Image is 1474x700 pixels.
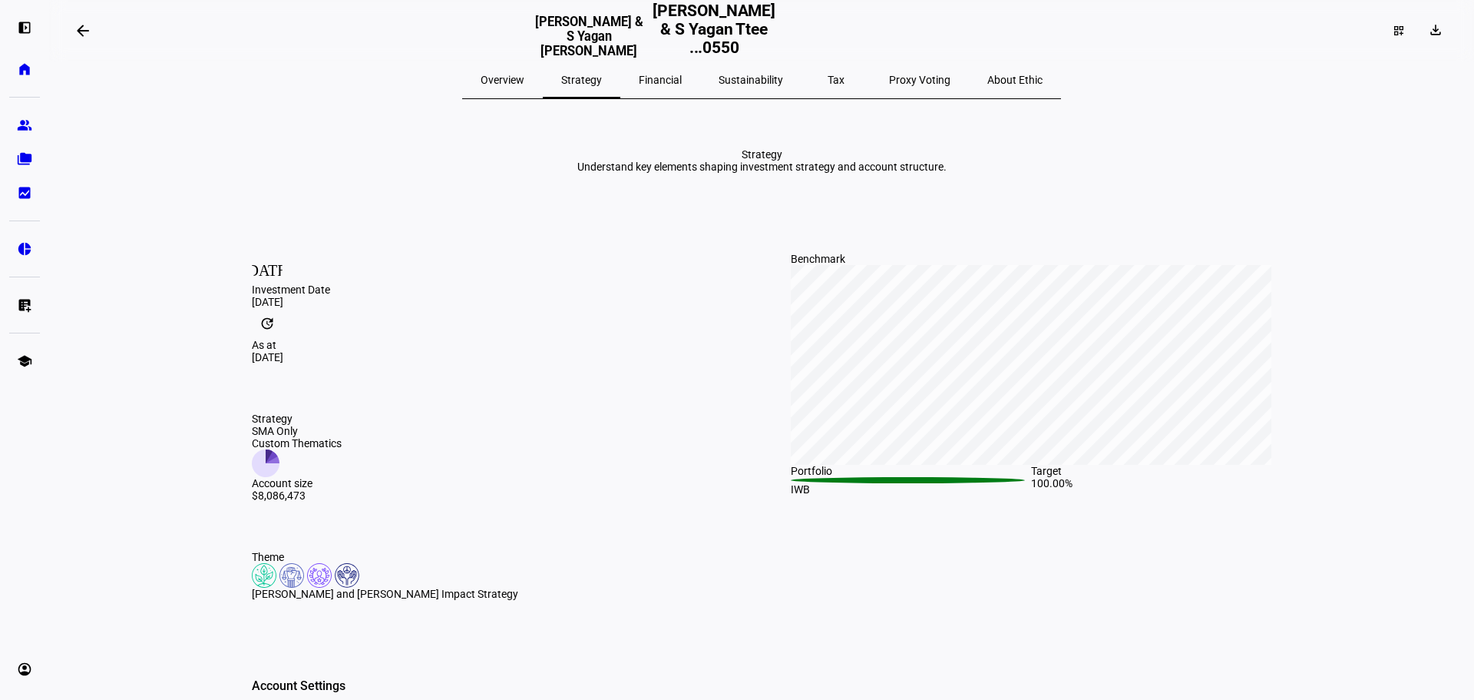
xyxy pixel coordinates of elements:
eth-mat-symbol: account_circle [17,662,32,677]
img: corporateEthics.colored.svg [307,563,332,588]
a: group [9,110,40,141]
span: Sustainability [719,75,783,85]
span: Overview [481,75,524,85]
span: About Ethic [987,75,1043,85]
img: democracy.colored.svg [279,563,304,588]
span: Financial [639,75,682,85]
mat-icon: dashboard_customize [1393,25,1405,37]
div: Investment Date [252,284,732,296]
div: 100.00% [1031,477,1271,496]
eth-mat-symbol: list_alt_add [17,297,32,313]
mat-icon: update [252,308,283,339]
span: Proxy Voting [889,75,950,85]
a: home [9,54,40,85]
eth-mat-symbol: group [17,118,32,133]
eth-mat-symbol: home [17,61,32,77]
mat-icon: download [1428,22,1443,38]
div: Account size [252,477,342,489]
eth-mat-symbol: bid_landscape [17,185,32,201]
a: folder_copy [9,144,40,174]
mat-icon: [DATE] [252,253,283,284]
eth-report-page-title: Strategy [227,148,1296,173]
div: Strategy [577,148,947,161]
div: Portfolio [791,465,1031,477]
div: [DATE] [252,351,732,363]
div: Custom Thematics [252,437,342,450]
div: $8,086,473 [252,489,342,502]
mat-icon: arrow_backwards [74,22,92,40]
a: pie_chart [9,234,40,264]
div: chart, 1 series [791,265,1271,465]
div: Benchmark [791,253,1271,265]
div: Target [1031,465,1271,477]
span: Strategy [561,75,602,85]
img: climateChange.colored.svg [252,563,276,588]
div: As at [252,339,732,351]
h2: [PERSON_NAME] & S Yagan Ttee ...0550 [648,2,780,59]
eth-mat-symbol: pie_chart [17,241,32,257]
eth-mat-symbol: left_panel_open [17,20,32,35]
div: SMA Only [252,425,342,437]
a: bid_landscape [9,177,40,208]
h3: [PERSON_NAME] & S Yagan [PERSON_NAME] [530,15,649,58]
eth-mat-symbol: school [17,353,32,369]
div: [DATE] [252,296,732,308]
div: Understand key elements shaping investment strategy and account structure. [577,161,947,173]
span: Tax [828,75,844,85]
div: IWB [791,483,1031,496]
div: [PERSON_NAME] and [PERSON_NAME] Impact Strategy [252,588,732,600]
img: humanRights.colored.svg [335,563,359,588]
div: Theme [252,551,732,563]
div: Strategy [252,413,342,425]
eth-mat-symbol: folder_copy [17,151,32,167]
